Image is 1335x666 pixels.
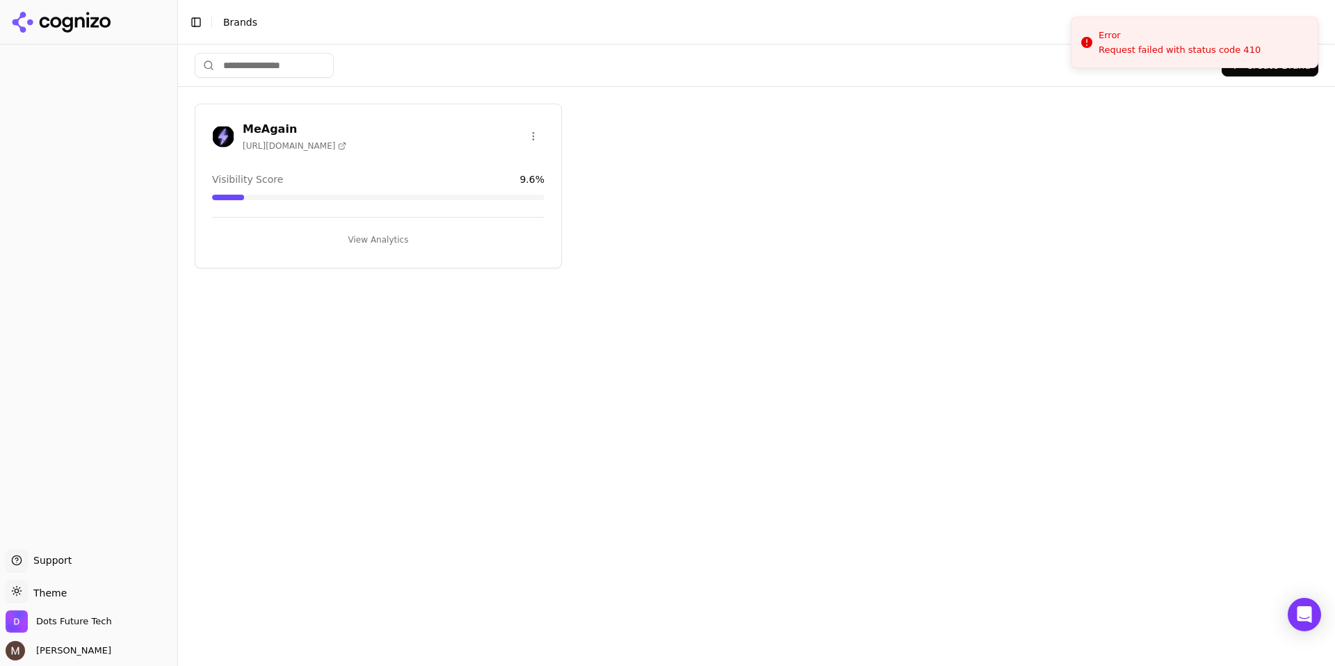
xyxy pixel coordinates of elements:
[1099,44,1261,56] div: Request failed with status code 410
[223,15,1296,29] nav: breadcrumb
[36,615,112,628] span: Dots Future Tech
[6,610,112,633] button: Open organization switcher
[1099,29,1261,42] div: Error
[31,644,111,657] span: [PERSON_NAME]
[243,121,346,138] h3: MeAgain
[243,140,346,152] span: [URL][DOMAIN_NAME]
[519,172,544,186] span: 9.6 %
[1288,598,1321,631] div: Open Intercom Messenger
[212,172,283,186] span: Visibility Score
[6,610,28,633] img: Dots Future Tech
[6,641,25,660] img: Martyn Strydom
[223,17,257,28] span: Brands
[212,229,544,251] button: View Analytics
[28,553,72,567] span: Support
[6,641,111,660] button: Open user button
[212,125,234,147] img: MeAgain
[28,587,67,599] span: Theme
